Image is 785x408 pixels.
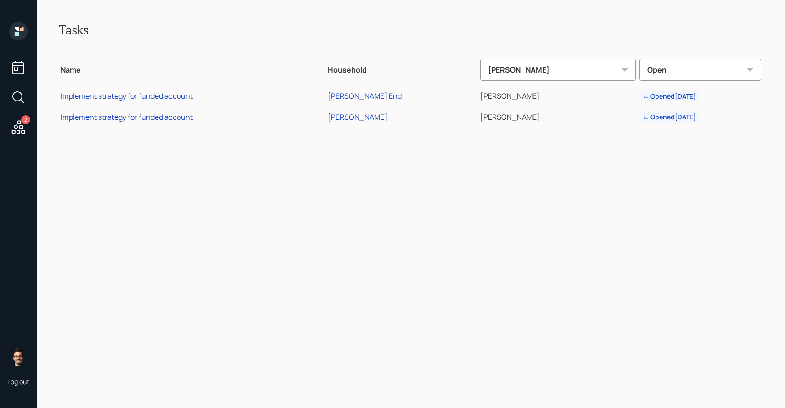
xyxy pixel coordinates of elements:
[59,52,326,84] th: Name
[328,91,402,101] div: [PERSON_NAME] End
[61,112,193,122] div: Implement strategy for funded account
[639,59,761,81] div: Open
[7,377,29,386] div: Log out
[480,59,635,81] div: [PERSON_NAME]
[328,112,387,122] div: [PERSON_NAME]
[478,84,637,106] td: [PERSON_NAME]
[21,115,30,124] div: 2
[478,105,637,126] td: [PERSON_NAME]
[326,52,478,84] th: Household
[59,22,763,38] h2: Tasks
[61,91,193,101] div: Implement strategy for funded account
[643,92,696,101] div: Opened [DATE]
[643,112,696,122] div: Opened [DATE]
[9,348,28,366] img: sami-boghos-headshot.png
